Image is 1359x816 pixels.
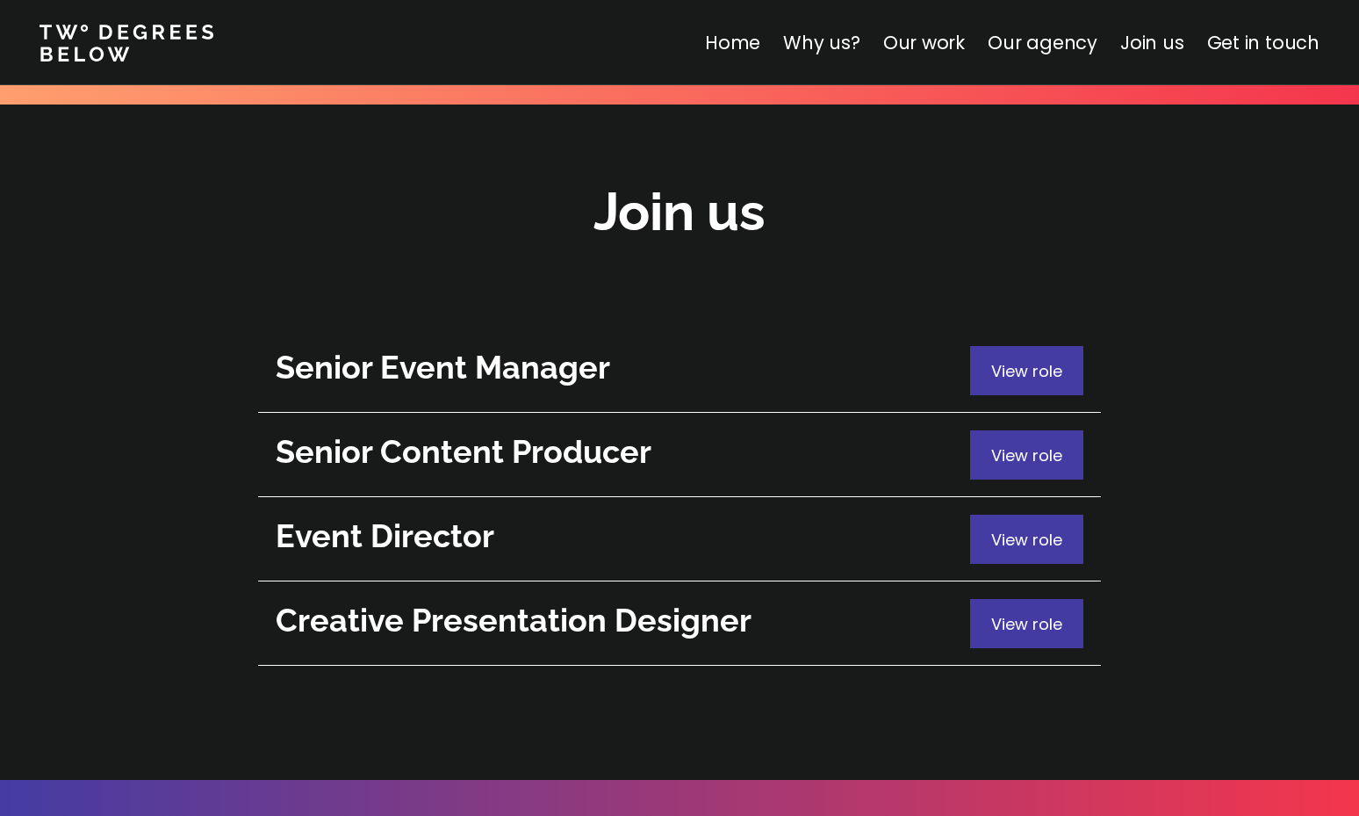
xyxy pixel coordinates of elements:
[258,497,1101,581] a: View role
[988,30,1097,55] a: Our agency
[276,430,961,473] h2: Senior Content Producer
[258,329,1101,413] a: View role
[991,360,1062,382] span: View role
[258,413,1101,497] a: View role
[883,30,965,55] a: Our work
[276,346,961,389] h2: Senior Event Manager
[1120,30,1184,55] a: Join us
[991,613,1062,635] span: View role
[991,529,1062,551] span: View role
[991,444,1062,466] span: View role
[276,599,961,642] h2: Creative Presentation Designer
[783,30,860,55] a: Why us?
[705,30,760,55] a: Home
[276,515,961,558] h2: Event Director
[258,581,1101,666] a: View role
[593,177,766,248] h2: Join us
[1207,30,1319,55] a: Get in touch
